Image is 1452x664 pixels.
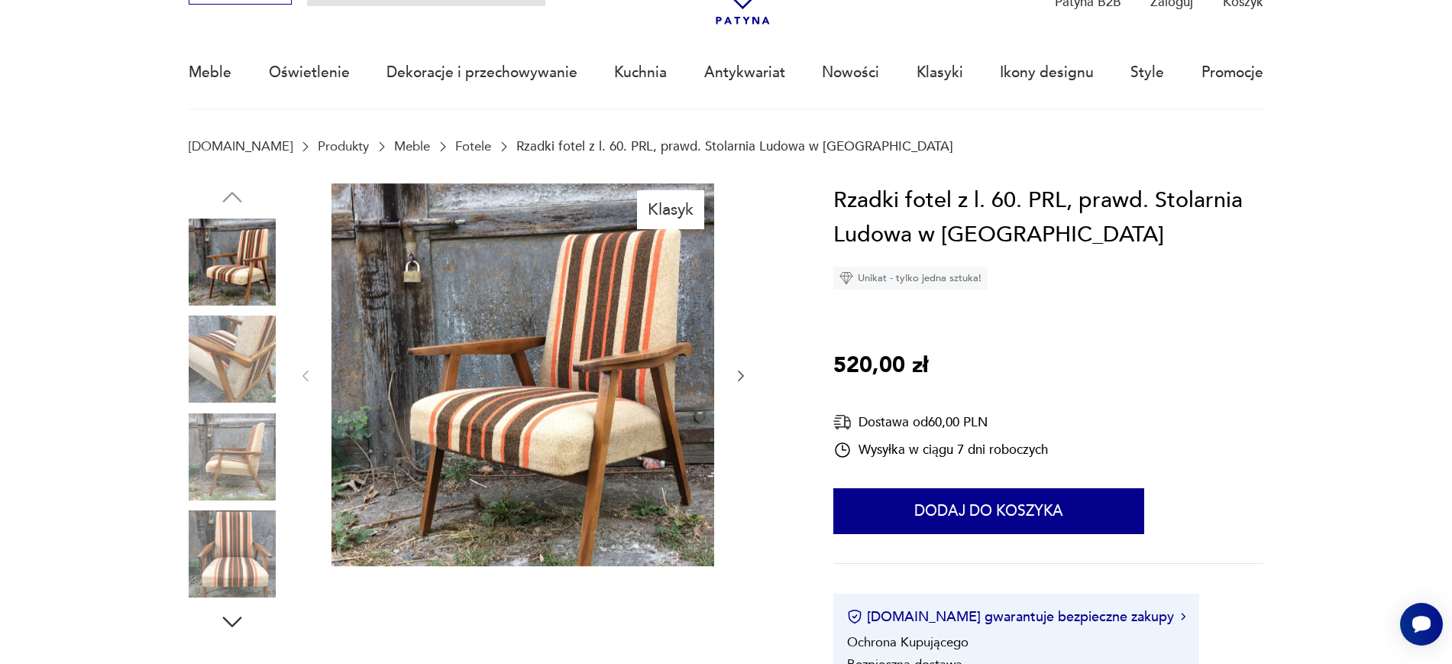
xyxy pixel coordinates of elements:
a: Style [1130,37,1164,108]
img: Zdjęcie produktu Rzadki fotel z l. 60. PRL, prawd. Stolarnia Ludowa w Poznaniu [331,183,714,566]
a: Antykwariat [704,37,785,108]
a: Kuchnia [614,37,667,108]
img: Zdjęcie produktu Rzadki fotel z l. 60. PRL, prawd. Stolarnia Ludowa w Poznaniu [189,413,276,500]
div: Dostawa od 60,00 PLN [833,413,1048,432]
h1: Rzadki fotel z l. 60. PRL, prawd. Stolarnia Ludowa w [GEOGRAPHIC_DATA] [833,183,1263,253]
a: Produkty [318,139,369,154]
a: Meble [189,37,231,108]
a: [DOMAIN_NAME] [189,139,293,154]
img: Zdjęcie produktu Rzadki fotel z l. 60. PRL, prawd. Stolarnia Ludowa w Poznaniu [189,219,276,306]
a: Nowości [822,37,879,108]
div: Unikat - tylko jedna sztuka! [833,267,988,290]
button: Dodaj do koszyka [833,488,1144,534]
div: Klasyk [637,190,705,228]
a: Fotele [455,139,491,154]
p: Rzadki fotel z l. 60. PRL, prawd. Stolarnia Ludowa w [GEOGRAPHIC_DATA] [516,139,953,154]
a: Promocje [1201,37,1263,108]
img: Ikona strzałki w prawo [1181,613,1185,620]
img: Ikona diamentu [839,271,853,285]
img: Zdjęcie produktu Rzadki fotel z l. 60. PRL, prawd. Stolarnia Ludowa w Poznaniu [189,316,276,403]
img: Ikona dostawy [833,413,852,432]
a: Oświetlenie [269,37,350,108]
p: 520,00 zł [833,348,928,384]
iframe: Smartsupp widget button [1400,603,1443,646]
img: Zdjęcie produktu Rzadki fotel z l. 60. PRL, prawd. Stolarnia Ludowa w Poznaniu [189,510,276,598]
li: Ochrona Kupującego [847,633,969,651]
a: Dekoracje i przechowywanie [386,37,577,108]
a: Ikony designu [1000,37,1094,108]
div: Wysyłka w ciągu 7 dni roboczych [833,441,1048,459]
button: [DOMAIN_NAME] gwarantuje bezpieczne zakupy [847,607,1185,627]
a: Meble [394,139,430,154]
img: Ikona certyfikatu [847,609,862,624]
a: Klasyki [917,37,963,108]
